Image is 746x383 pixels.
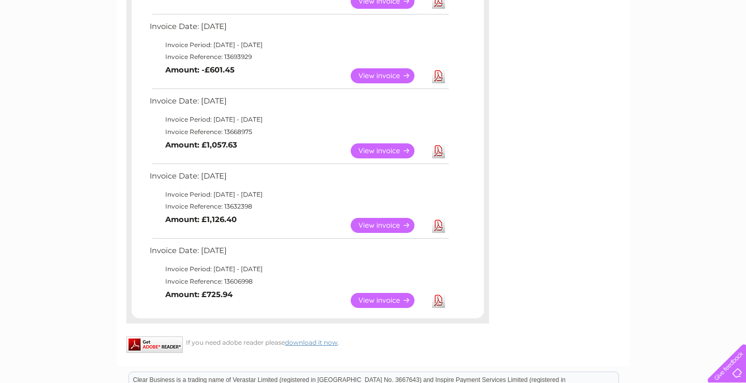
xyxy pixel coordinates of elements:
a: Contact [677,44,702,52]
img: logo.png [26,27,79,58]
a: Blog [656,44,671,52]
a: 0333 014 3131 [551,5,622,18]
a: Download [432,293,445,308]
td: Invoice Date: [DATE] [147,94,450,113]
b: Amount: £1,126.40 [165,215,237,224]
td: Invoice Period: [DATE] - [DATE] [147,263,450,275]
td: Invoice Period: [DATE] - [DATE] [147,188,450,201]
a: Water [564,44,583,52]
div: Clear Business is a trading name of Verastar Limited (registered in [GEOGRAPHIC_DATA] No. 3667643... [129,6,619,50]
a: Energy [590,44,612,52]
a: Download [432,68,445,83]
a: View [351,143,427,158]
a: Telecoms [619,44,650,52]
a: Log out [712,44,736,52]
div: If you need adobe reader please . [126,336,489,346]
a: View [351,218,427,233]
td: Invoice Period: [DATE] - [DATE] [147,113,450,126]
td: Invoice Date: [DATE] [147,20,450,39]
td: Invoice Period: [DATE] - [DATE] [147,39,450,51]
b: Amount: £725.94 [165,290,233,299]
a: View [351,293,427,308]
td: Invoice Date: [DATE] [147,244,450,263]
td: Invoice Reference: 13693929 [147,51,450,63]
td: Invoice Date: [DATE] [147,169,450,188]
a: download it now [285,338,338,346]
b: Amount: £1,057.63 [165,140,237,150]
b: Amount: -£601.45 [165,65,235,75]
td: Invoice Reference: 13606998 [147,275,450,288]
a: View [351,68,427,83]
a: Download [432,218,445,233]
a: Download [432,143,445,158]
td: Invoice Reference: 13668975 [147,126,450,138]
td: Invoice Reference: 13632398 [147,200,450,213]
